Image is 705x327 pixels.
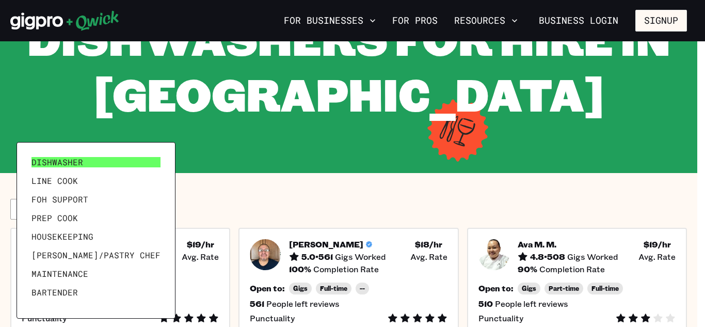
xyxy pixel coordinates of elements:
span: Bartender [31,287,78,298]
ul: View different position [27,153,165,308]
span: [PERSON_NAME]/Pastry Chef [31,250,161,260]
span: Line Cook [31,176,78,186]
span: Housekeeping [31,231,93,242]
span: Barback [31,306,68,316]
span: Prep Cook [31,213,78,223]
span: Maintenance [31,269,88,279]
span: FOH Support [31,194,88,205]
span: Dishwasher [31,157,83,167]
